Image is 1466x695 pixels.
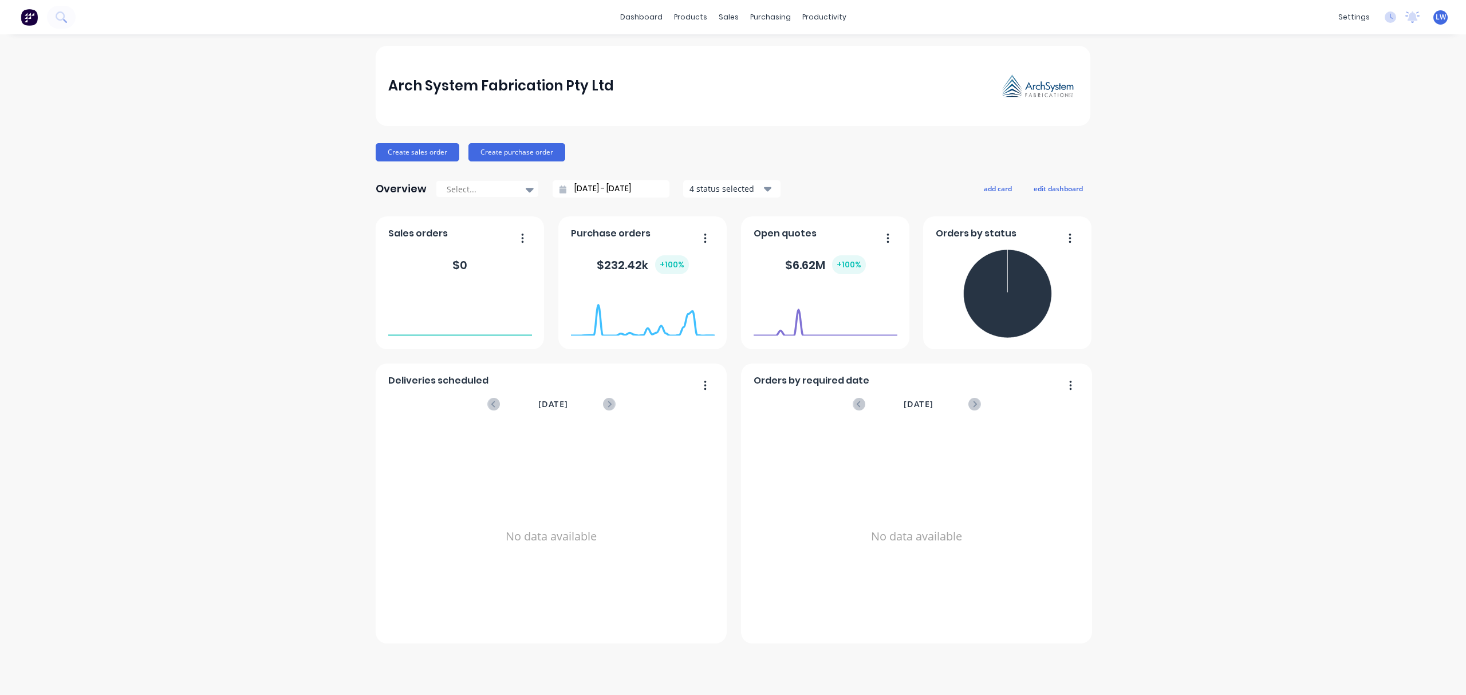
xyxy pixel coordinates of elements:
[683,180,781,198] button: 4 status selected
[976,181,1019,196] button: add card
[538,398,568,410] span: [DATE]
[614,9,668,26] a: dashboard
[388,425,715,647] div: No data available
[754,227,817,240] span: Open quotes
[668,9,713,26] div: products
[1436,12,1446,22] span: LW
[797,9,852,26] div: productivity
[904,398,933,410] span: [DATE]
[689,183,762,195] div: 4 status selected
[376,143,459,161] button: Create sales order
[832,255,866,274] div: + 100 %
[1026,181,1090,196] button: edit dashboard
[21,9,38,26] img: Factory
[1333,9,1376,26] div: settings
[655,255,689,274] div: + 100 %
[998,71,1078,101] img: Arch System Fabrication Pty Ltd
[744,9,797,26] div: purchasing
[936,227,1016,240] span: Orders by status
[713,9,744,26] div: sales
[468,143,565,161] button: Create purchase order
[571,227,651,240] span: Purchase orders
[785,255,866,274] div: $ 6.62M
[754,374,869,388] span: Orders by required date
[597,255,689,274] div: $ 232.42k
[452,256,467,274] div: $ 0
[388,227,448,240] span: Sales orders
[754,425,1080,647] div: No data available
[388,74,614,97] div: Arch System Fabrication Pty Ltd
[376,177,427,200] div: Overview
